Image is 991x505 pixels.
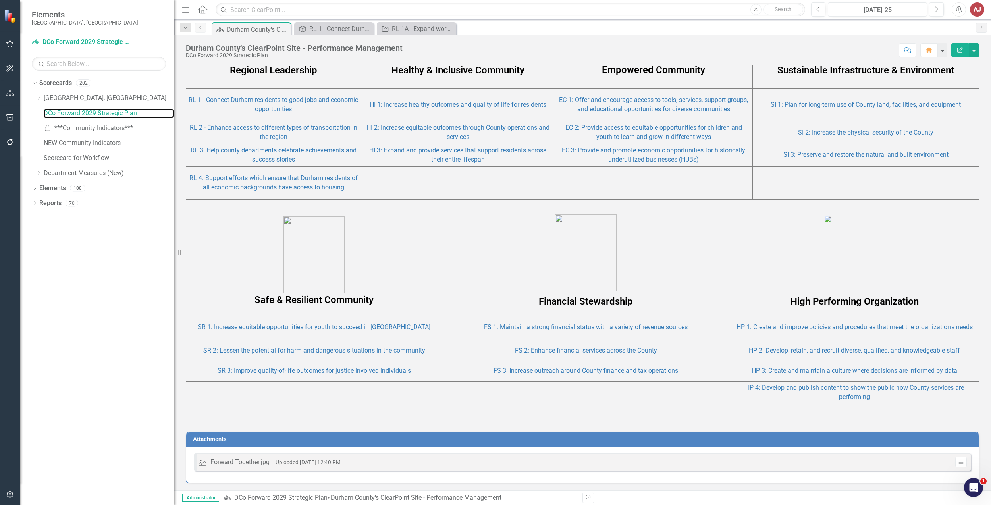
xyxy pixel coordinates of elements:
a: EC 1: Offer and encourage access to tools, services, support groups, and educational opportunitie... [559,96,748,113]
div: DCo Forward 2029 Strategic Plan [186,52,403,58]
a: HI 1: Increase healthy outcomes and quality of life for residents [370,101,546,108]
a: HI 3: Expand and provide services that support residents across their entire lifespan [369,146,546,163]
a: SI 3: Preserve and restore the natural and built environment [783,151,949,158]
a: NEW Community Indicators [44,139,174,148]
iframe: Intercom live chat [964,478,983,497]
span: 1 [980,478,987,484]
div: RL 1A - Expand workforce development programming to connect more residents in [GEOGRAPHIC_DATA] t... [392,24,454,34]
div: Forward Together.jpg [210,458,270,467]
a: SI 2: Increase the physical security of the County [798,129,933,136]
a: DCo Forward 2029 Strategic Plan [32,38,131,47]
div: [DATE]-25 [831,5,924,15]
div: RL 1 - Connect Durham residents to good jobs and economic opportunities [309,24,372,34]
button: Search [763,4,803,15]
div: 202 [76,80,91,87]
a: RL 1 - Connect Durham residents to good jobs and economic opportunities [189,96,358,113]
a: EC 3: Provide and promote economic opportunities for historically underutilized businesses (HUBs) [562,146,745,163]
a: SR 2: Lessen the potential for harm and dangerous situations in the community [203,347,425,354]
a: HP 1: Create and improve policies and procedures that meet the organization's needs [737,323,973,331]
div: Durham County's ClearPoint Site - Performance Management [186,44,403,52]
a: SI 1: Plan for long-term use of County land, facilities, and equipment [771,101,961,108]
a: SR 1: Increase equitable opportunities for youth to succeed in [GEOGRAPHIC_DATA] [198,323,430,331]
a: FS 3: Increase outreach around County finance and tax operations [494,367,678,374]
span: Search [775,6,792,12]
button: AJ [970,2,984,17]
img: ClearPoint Strategy [4,9,18,23]
small: [GEOGRAPHIC_DATA], [GEOGRAPHIC_DATA] [32,19,138,26]
a: EC 2: Provide access to equitable opportunities for children and youth to learn and grow in diffe... [565,124,742,141]
div: Durham County's ClearPoint Site - Performance Management [331,494,501,501]
a: HP 3: Create and maintain a culture where decisions are informed by data [752,367,957,374]
strong: Financial Stewardship [539,296,633,307]
a: Elements [39,184,66,193]
a: DCo Forward 2029 Strategic Plan [44,109,174,118]
a: Scorecard for Workflow [44,154,174,163]
h3: Attachments [193,436,975,442]
a: Scorecards [39,79,72,88]
strong: High Performing Organization [790,296,919,307]
a: DCo Forward 2029 Strategic Plan [234,494,328,501]
a: FS 1: Maintain a strong financial status with a variety of revenue sources [484,323,688,331]
div: » [223,493,576,503]
span: Elements [32,10,138,19]
div: 70 [66,200,78,206]
a: Department Measures (New) [44,169,174,178]
a: [GEOGRAPHIC_DATA], [GEOGRAPHIC_DATA] [44,94,174,103]
a: HP 4: Develop and publish content to show the public how County services are performing [745,384,964,401]
a: HI 2: Increase equitable outcomes through County operations and services [366,124,549,141]
a: RL 2 - Enhance access to different types of transportation in the region [190,124,357,141]
a: FS 2: Enhance financial services across the County [515,347,657,354]
a: RL 3: Help county departments celebrate achievements and success stories [191,146,357,163]
input: Search ClearPoint... [216,3,805,17]
a: HP 2: Develop, retain, and recruit diverse, qualified, and knowledgeable staff [749,347,960,354]
a: SR 3: Improve quality-of-life outcomes for justice involved individuals [218,367,411,374]
a: RL 1A - Expand workforce development programming to connect more residents in [GEOGRAPHIC_DATA] t... [379,24,454,34]
a: RL 1 - Connect Durham residents to good jobs and economic opportunities [296,24,372,34]
span: Administrator [182,494,219,502]
strong: Healthy & Inclusive Community [391,65,524,76]
strong: Sustainable Infrastructure & Environment [777,65,954,76]
div: Durham County's ClearPoint Site - Performance Management [227,25,289,35]
input: Search Below... [32,57,166,71]
strong: Regional Leadership [230,65,317,76]
small: Uploaded [DATE] 12:40 PM [276,459,341,465]
a: Reports [39,199,62,208]
div: 108 [70,185,85,192]
a: RL 4: Support efforts which ensure that Durham residents of all economic backgrounds have access ... [189,174,358,191]
strong: Empowered Community [602,64,705,75]
strong: Safe & Resilient Community [254,294,374,305]
button: [DATE]-25 [828,2,927,17]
